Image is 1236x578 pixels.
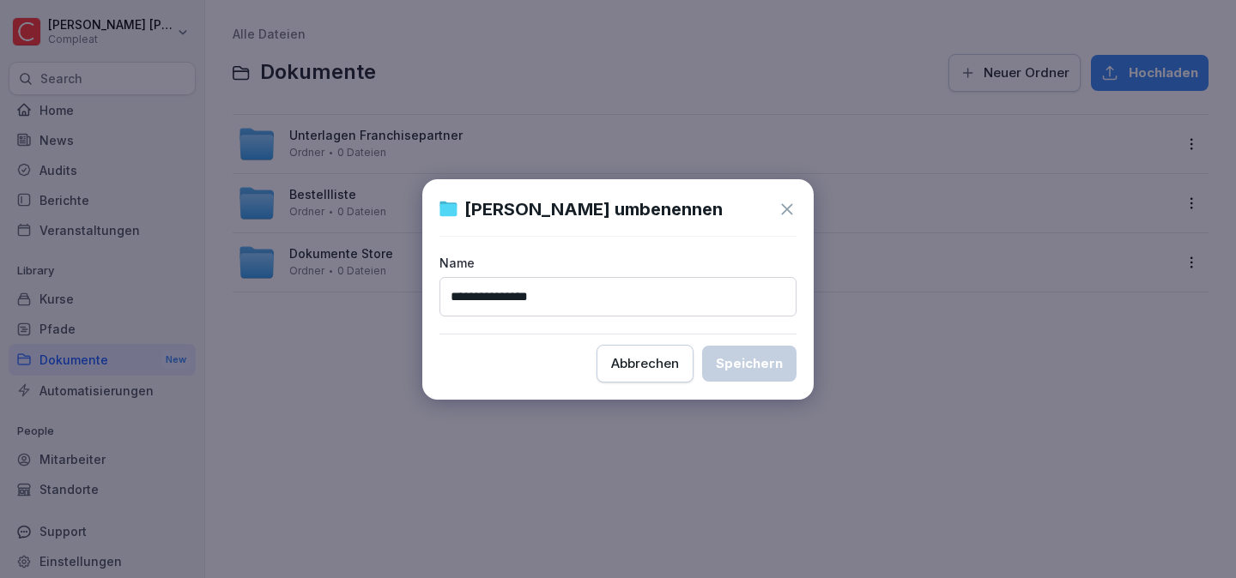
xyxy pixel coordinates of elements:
div: Speichern [716,354,783,373]
p: Name [439,254,797,272]
button: Abbrechen [597,345,694,382]
div: Abbrechen [611,354,679,373]
h1: [PERSON_NAME] umbenennen [464,196,723,222]
button: Speichern [702,346,797,382]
